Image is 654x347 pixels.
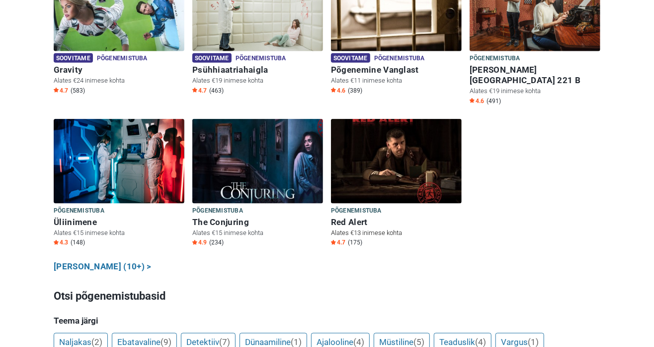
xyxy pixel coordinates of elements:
span: Soovitame [331,53,370,63]
span: (389) [348,87,362,95]
span: 4.3 [54,238,68,246]
img: Star [331,88,336,93]
span: 4.6 [331,87,345,95]
span: (1) [291,337,302,347]
h6: Põgenemine Vanglast [331,65,462,75]
span: (583) [71,87,85,95]
a: The Conjuring Põgenemistuba The Conjuring Alates €15 inimese kohta Star4.9 (234) [192,119,323,249]
span: (4) [475,337,486,347]
span: Põgenemistuba [374,53,425,64]
span: 4.9 [192,238,207,246]
img: Red Alert [331,119,462,204]
span: (148) [71,238,85,246]
span: Soovitame [54,53,93,63]
span: Põgenemistuba [470,53,520,64]
span: (7) [219,337,230,347]
span: Soovitame [192,53,232,63]
p: Alates €11 inimese kohta [331,76,462,85]
span: (9) [161,337,171,347]
span: (2) [91,337,102,347]
a: Üliinimene Põgenemistuba Üliinimene Alates €15 inimese kohta Star4.3 (148) [54,119,184,249]
p: Alates €15 inimese kohta [192,229,323,237]
span: Põgenemistuba [97,53,148,64]
h6: Red Alert [331,217,462,228]
span: (463) [209,87,224,95]
span: (4) [353,337,364,347]
img: Star [192,240,197,245]
span: 4.7 [54,87,68,95]
img: Star [54,240,59,245]
h5: Teema järgi [54,316,600,326]
p: Alates €15 inimese kohta [54,229,184,237]
img: The Conjuring [192,119,323,204]
span: (234) [209,238,224,246]
h3: Otsi põgenemistubasid [54,288,600,304]
h6: Psühhiaatriahaigla [192,65,323,75]
span: (1) [528,337,539,347]
span: 4.7 [192,87,207,95]
img: Üliinimene [54,119,184,204]
img: Star [192,88,197,93]
a: Red Alert Põgenemistuba Red Alert Alates €13 inimese kohta Star4.7 (175) [331,119,462,249]
span: Põgenemistuba [331,206,382,217]
span: Põgenemistuba [192,206,243,217]
span: (5) [413,337,424,347]
p: Alates €19 inimese kohta [470,87,600,96]
h6: The Conjuring [192,217,323,228]
span: 4.6 [470,97,484,105]
span: 4.7 [331,238,345,246]
h6: [PERSON_NAME][GEOGRAPHIC_DATA] 221 B [470,65,600,86]
p: Alates €19 inimese kohta [192,76,323,85]
img: Star [331,240,336,245]
h6: Üliinimene [54,217,184,228]
h6: Gravity [54,65,184,75]
img: Star [54,88,59,93]
p: Alates €24 inimese kohta [54,76,184,85]
span: (175) [348,238,362,246]
img: Star [470,98,475,103]
p: Alates €13 inimese kohta [331,229,462,237]
a: [PERSON_NAME] (10+) > [54,260,152,273]
span: Põgenemistuba [236,53,286,64]
span: Põgenemistuba [54,206,104,217]
span: (491) [487,97,501,105]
